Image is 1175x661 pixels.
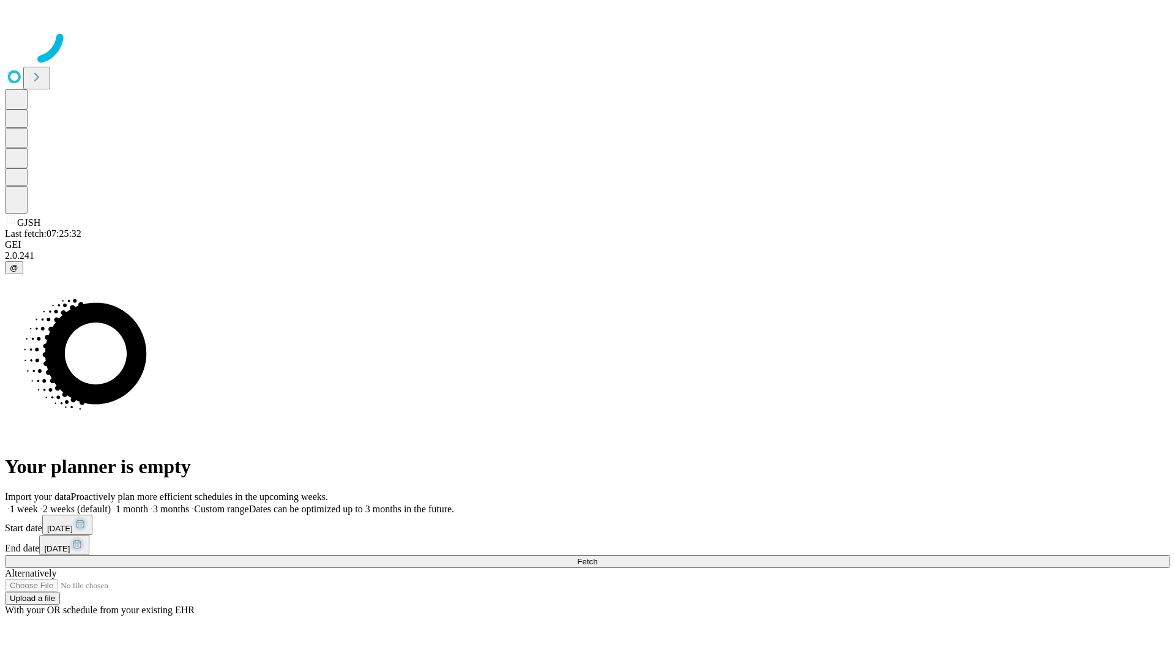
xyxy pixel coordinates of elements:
[5,250,1170,261] div: 2.0.241
[10,504,38,514] span: 1 week
[5,228,81,239] span: Last fetch: 07:25:32
[577,557,597,566] span: Fetch
[5,491,71,502] span: Import your data
[47,524,73,533] span: [DATE]
[249,504,454,514] span: Dates can be optimized up to 3 months in the future.
[5,605,195,615] span: With your OR schedule from your existing EHR
[5,455,1170,478] h1: Your planner is empty
[5,515,1170,535] div: Start date
[5,592,60,605] button: Upload a file
[71,491,328,502] span: Proactively plan more efficient schedules in the upcoming weeks.
[17,217,40,228] span: GJSH
[10,263,18,272] span: @
[42,515,92,535] button: [DATE]
[39,535,89,555] button: [DATE]
[153,504,189,514] span: 3 months
[5,555,1170,568] button: Fetch
[194,504,248,514] span: Custom range
[5,535,1170,555] div: End date
[5,568,56,578] span: Alternatively
[44,544,70,553] span: [DATE]
[5,239,1170,250] div: GEI
[5,261,23,274] button: @
[116,504,148,514] span: 1 month
[43,504,111,514] span: 2 weeks (default)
